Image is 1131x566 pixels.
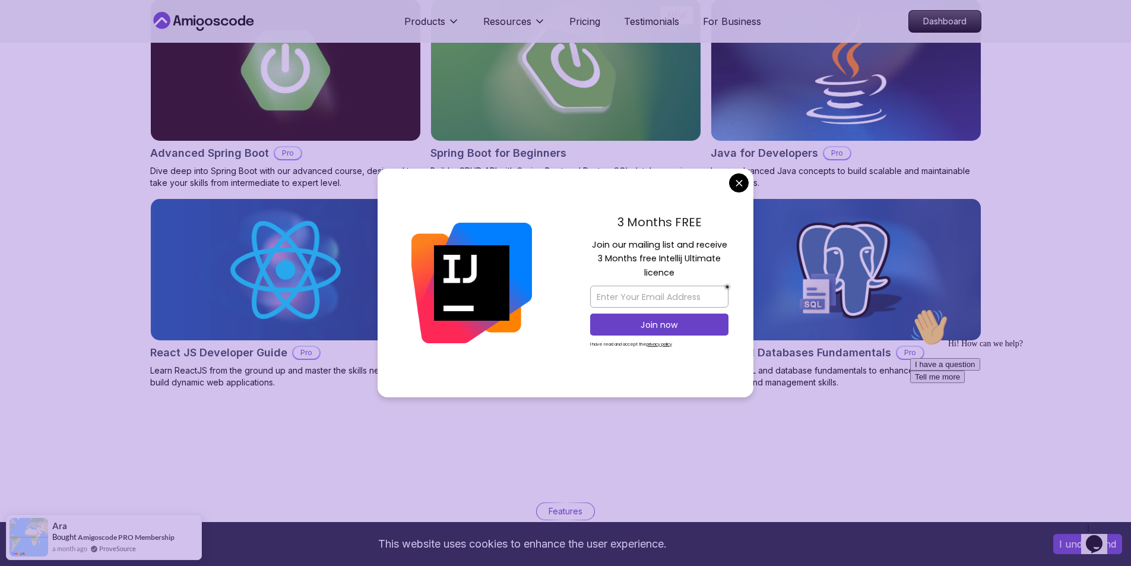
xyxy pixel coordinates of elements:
[711,344,891,361] h2: SQL and Databases Fundamentals
[150,344,287,361] h2: React JS Developer Guide
[549,505,582,517] p: Features
[150,145,269,162] h2: Advanced Spring Boot
[483,14,546,38] button: Resources
[404,14,460,38] button: Products
[52,521,67,531] span: Ara
[5,36,118,45] span: Hi! How can we help?
[905,303,1119,513] iframe: chat widget
[9,531,1035,557] div: This website uses cookies to enhance the user experience.
[5,5,218,80] div: 👋Hi! How can we help?I have a questionTell me more
[293,347,319,359] p: Pro
[404,14,445,29] p: Products
[908,10,981,33] a: Dashboard
[78,533,175,542] a: Amigoscode PRO Membership
[150,165,421,189] p: Dive deep into Spring Boot with our advanced course, designed to take your skills from intermedia...
[711,365,981,388] p: Master SQL and database fundamentals to enhance your data querying and management skills.
[711,165,981,189] p: Learn advanced Java concepts to build scalable and maintainable applications.
[52,532,77,542] span: Bought
[150,198,421,388] a: React JS Developer Guide cardReact JS Developer GuideProLearn ReactJS from the ground up and mast...
[1053,534,1122,554] button: Accept cookies
[5,5,43,43] img: :wave:
[897,347,923,359] p: Pro
[275,147,301,159] p: Pro
[703,14,761,29] a: For Business
[99,543,136,554] a: ProveSource
[483,14,531,29] p: Resources
[624,14,679,29] a: Testimonials
[430,165,701,189] p: Build a CRUD API with Spring Boot and PostgreSQL database using Spring Data JPA and Spring AI
[5,67,59,80] button: Tell me more
[430,145,566,162] h2: Spring Boot for Beginners
[9,518,48,556] img: provesource social proof notification image
[711,199,981,340] img: SQL and Databases Fundamentals card
[150,365,421,388] p: Learn ReactJS from the ground up and master the skills needed to build dynamic web applications.
[711,198,981,388] a: SQL and Databases Fundamentals cardSQL and Databases FundamentalsProMaster SQL and database funda...
[5,55,75,67] button: I have a question
[151,199,420,340] img: React JS Developer Guide card
[711,145,818,162] h2: Java for Developers
[824,147,850,159] p: Pro
[52,543,87,554] span: a month ago
[1081,518,1119,554] iframe: chat widget
[909,11,981,32] p: Dashboard
[569,14,600,29] a: Pricing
